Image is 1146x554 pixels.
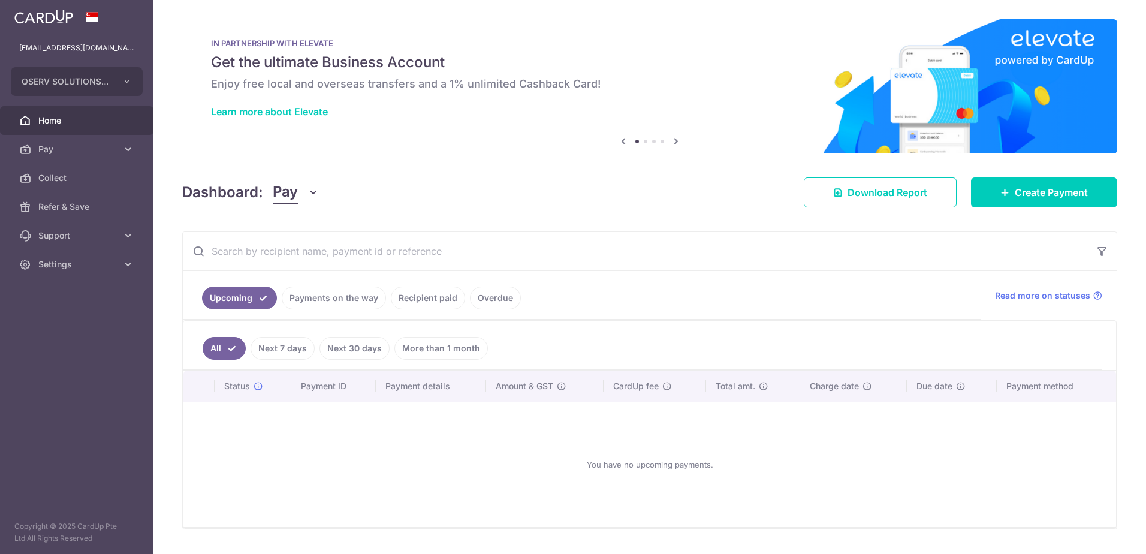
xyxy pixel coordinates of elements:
[203,337,246,360] a: All
[394,337,488,360] a: More than 1 month
[273,181,319,204] button: Pay
[19,42,134,54] p: [EMAIL_ADDRESS][DOMAIN_NAME]
[183,232,1088,270] input: Search by recipient name, payment id or reference
[391,287,465,309] a: Recipient paid
[997,371,1116,402] th: Payment method
[1015,185,1088,200] span: Create Payment
[716,380,755,392] span: Total amt.
[182,19,1117,153] img: Renovation banner
[470,287,521,309] a: Overdue
[22,76,110,88] span: QSERV SOLUTIONS PTE. LTD.
[211,53,1088,72] h5: Get the ultimate Business Account
[38,201,117,213] span: Refer & Save
[995,290,1102,302] a: Read more on statuses
[995,290,1090,302] span: Read more on statuses
[810,380,859,392] span: Charge date
[38,230,117,242] span: Support
[804,177,957,207] a: Download Report
[916,380,952,392] span: Due date
[38,143,117,155] span: Pay
[496,380,553,392] span: Amount & GST
[282,287,386,309] a: Payments on the way
[38,258,117,270] span: Settings
[376,371,486,402] th: Payment details
[182,182,263,203] h4: Dashboard:
[38,172,117,184] span: Collect
[38,115,117,127] span: Home
[971,177,1117,207] a: Create Payment
[202,287,277,309] a: Upcoming
[224,380,250,392] span: Status
[273,181,298,204] span: Pay
[211,106,328,118] a: Learn more about Elevate
[319,337,390,360] a: Next 30 days
[613,380,659,392] span: CardUp fee
[11,67,143,96] button: QSERV SOLUTIONS PTE. LTD.
[198,412,1102,517] div: You have no upcoming payments.
[848,185,927,200] span: Download Report
[14,10,73,24] img: CardUp
[251,337,315,360] a: Next 7 days
[291,371,376,402] th: Payment ID
[211,38,1088,48] p: IN PARTNERSHIP WITH ELEVATE
[211,77,1088,91] h6: Enjoy free local and overseas transfers and a 1% unlimited Cashback Card!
